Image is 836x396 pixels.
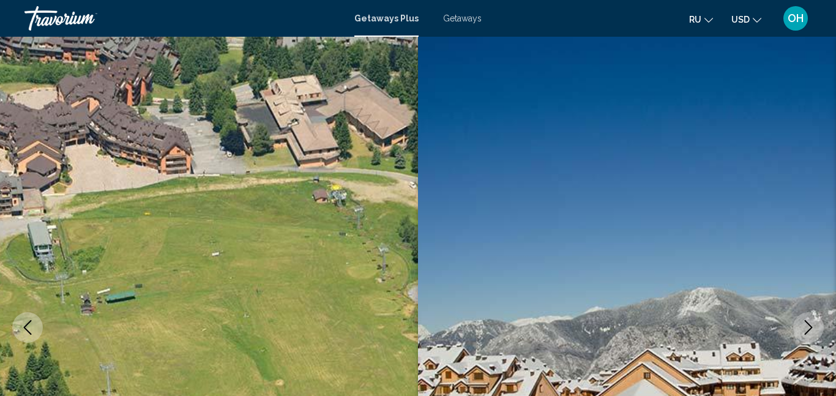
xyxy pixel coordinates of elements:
[354,13,419,23] a: Getaways Plus
[731,15,750,24] span: USD
[443,13,482,23] a: Getaways
[780,6,812,31] button: User Menu
[24,6,342,31] a: Travorium
[788,12,804,24] span: OH
[689,10,713,28] button: Change language
[12,312,43,343] button: Previous image
[793,312,824,343] button: Next image
[731,10,761,28] button: Change currency
[689,15,701,24] span: ru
